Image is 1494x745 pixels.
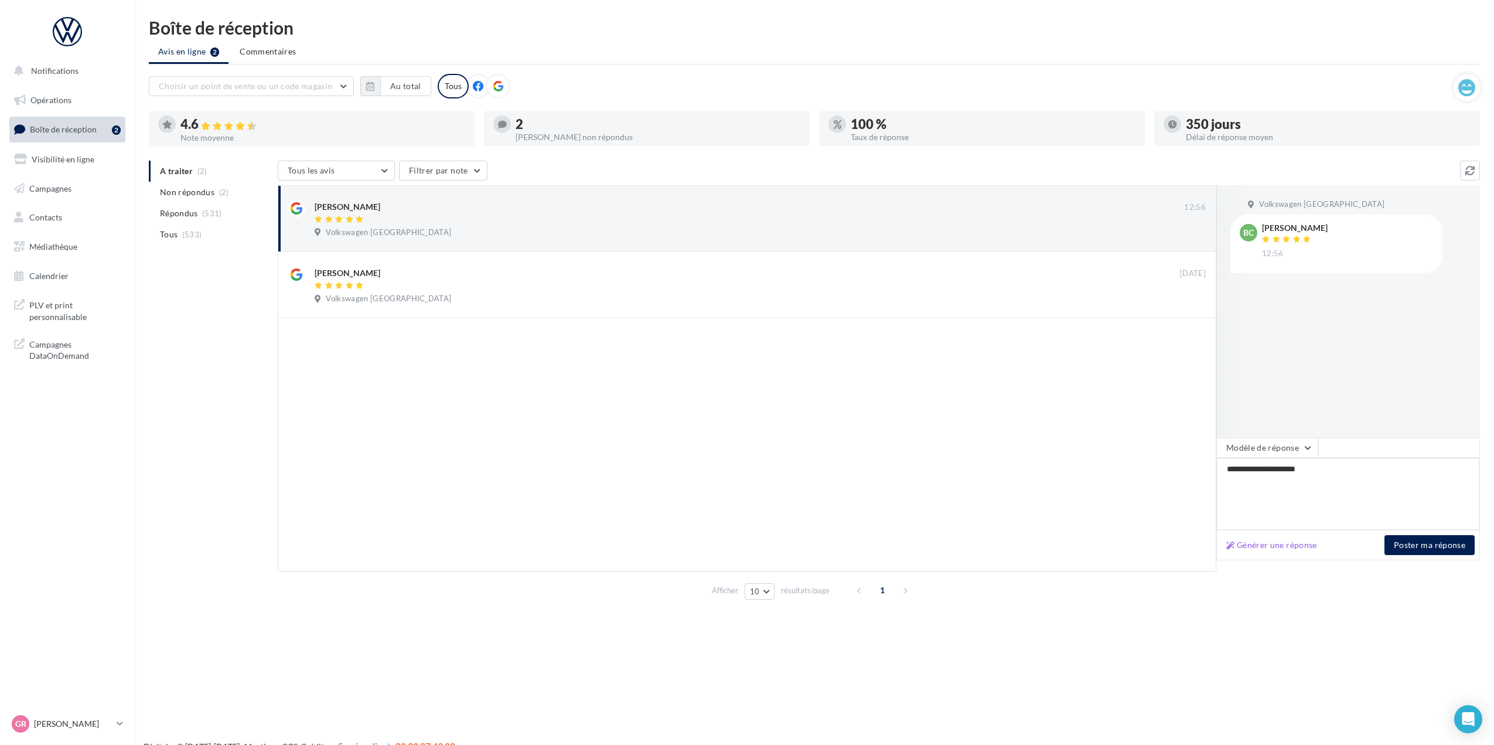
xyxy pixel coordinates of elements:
span: Campagnes DataOnDemand [29,336,121,362]
div: [PERSON_NAME] non répondus [516,133,800,141]
span: 10 [750,587,760,596]
button: Notifications [7,59,123,83]
a: PLV et print personnalisable [7,292,128,327]
button: Filtrer par note [399,161,487,181]
span: Afficher [712,585,738,596]
div: 2 [516,118,800,131]
a: Campagnes DataOnDemand [7,332,128,366]
span: 12:56 [1184,202,1206,213]
a: Opérations [7,88,128,113]
button: Poster ma réponse [1384,535,1475,555]
a: Campagnes [7,176,128,201]
span: résultats/page [781,585,830,596]
span: PLV et print personnalisable [29,297,121,322]
button: Au total [360,76,431,96]
div: [PERSON_NAME] [315,201,380,213]
span: Notifications [31,66,79,76]
span: (2) [219,188,229,197]
div: Boîte de réception [149,19,1480,36]
div: [PERSON_NAME] [315,267,380,279]
span: Volkswagen [GEOGRAPHIC_DATA] [1259,199,1384,210]
span: Tous les avis [288,165,335,175]
div: Délai de réponse moyen [1186,133,1471,141]
span: 12:56 [1262,249,1284,259]
span: Médiathèque [29,241,77,251]
span: Répondus [160,207,198,219]
div: [PERSON_NAME] [1262,224,1328,232]
span: (531) [202,209,222,218]
a: Boîte de réception2 [7,117,128,142]
div: 100 % [851,118,1135,131]
span: BC [1243,227,1254,239]
div: Tous [438,74,469,98]
span: Volkswagen [GEOGRAPHIC_DATA] [326,227,451,238]
span: Campagnes [29,183,71,193]
a: Calendrier [7,264,128,288]
span: Volkswagen [GEOGRAPHIC_DATA] [326,294,451,304]
span: Commentaires [240,46,296,57]
span: Tous [160,229,178,240]
span: Boîte de réception [30,124,97,134]
a: Contacts [7,205,128,230]
a: Médiathèque [7,234,128,259]
span: Opérations [30,95,71,105]
span: [DATE] [1180,268,1206,279]
button: 10 [745,583,775,600]
div: Taux de réponse [851,133,1135,141]
div: 350 jours [1186,118,1471,131]
span: Visibilité en ligne [32,154,94,164]
span: (533) [182,230,202,239]
div: 4.6 [180,118,465,131]
button: Au total [380,76,431,96]
a: Gr [PERSON_NAME] [9,713,125,735]
button: Choisir un point de vente ou un code magasin [149,76,354,96]
span: Choisir un point de vente ou un code magasin [159,81,332,91]
span: Calendrier [29,271,69,281]
button: Tous les avis [278,161,395,181]
button: Générer une réponse [1222,538,1322,552]
span: 1 [873,581,892,600]
button: Modèle de réponse [1216,438,1318,458]
span: Non répondus [160,186,214,198]
a: Visibilité en ligne [7,147,128,172]
div: Note moyenne [180,134,465,142]
span: Gr [15,718,26,730]
p: [PERSON_NAME] [34,718,112,730]
span: Contacts [29,212,62,222]
div: Open Intercom Messenger [1454,705,1482,733]
div: 2 [112,125,121,135]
